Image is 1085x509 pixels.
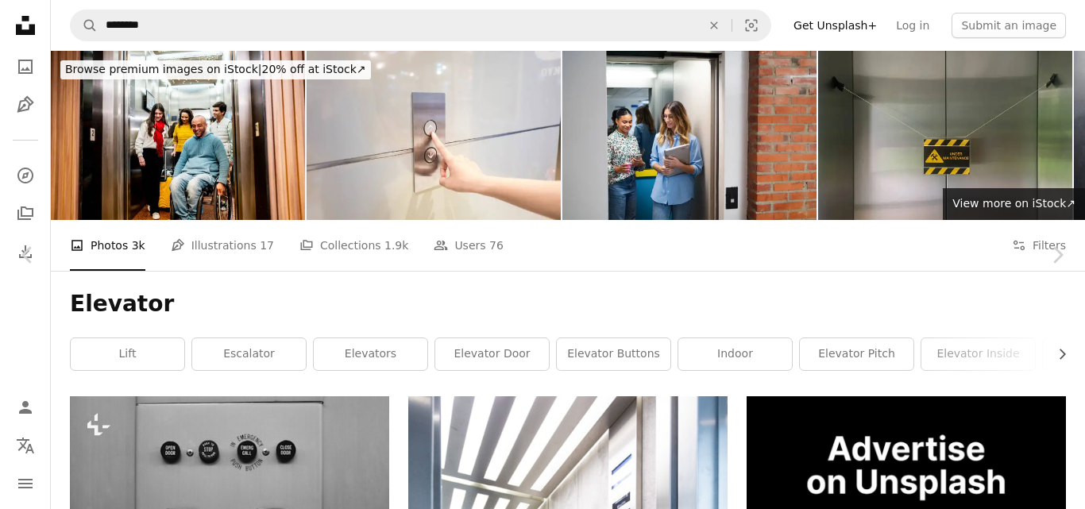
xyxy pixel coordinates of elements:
[384,237,408,254] span: 1.9k
[314,338,427,370] a: elevators
[1012,220,1066,271] button: Filters
[784,13,886,38] a: Get Unsplash+
[192,338,306,370] a: escalator
[732,10,770,40] button: Visual search
[818,51,1072,220] img: Elevator Under Maintenance
[10,468,41,499] button: Menu
[943,188,1085,220] a: View more on iStock↗
[1029,179,1085,331] a: Next
[557,338,670,370] a: elevator buttons
[10,160,41,191] a: Explore
[51,51,380,89] a: Browse premium images on iStock|20% off at iStock↗
[60,60,371,79] div: 20% off at iStock ↗
[10,391,41,423] a: Log in / Sign up
[489,237,504,254] span: 76
[952,197,1075,210] span: View more on iStock ↗
[800,338,913,370] a: elevator pitch
[70,290,1066,318] h1: Elevator
[10,430,41,461] button: Language
[921,338,1035,370] a: elevator inside
[10,89,41,121] a: Illustrations
[434,220,504,271] a: Users 76
[65,63,261,75] span: Browse premium images on iStock |
[10,51,41,83] a: Photos
[260,237,274,254] span: 17
[435,338,549,370] a: elevator door
[307,51,561,220] img: Cropped Hand Of Woman Pressing Push Button For Elevator On Wall
[70,10,771,41] form: Find visuals sitewide
[1048,338,1066,370] button: scroll list to the right
[886,13,939,38] a: Log in
[71,10,98,40] button: Search Unsplash
[71,338,184,370] a: lift
[952,13,1066,38] button: Submit an image
[299,220,408,271] a: Collections 1.9k
[562,51,817,220] img: Two business women exiting elevator using technology
[697,10,732,40] button: Clear
[678,338,792,370] a: indoor
[51,51,305,220] img: Family leaving the elevator
[171,220,274,271] a: Illustrations 17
